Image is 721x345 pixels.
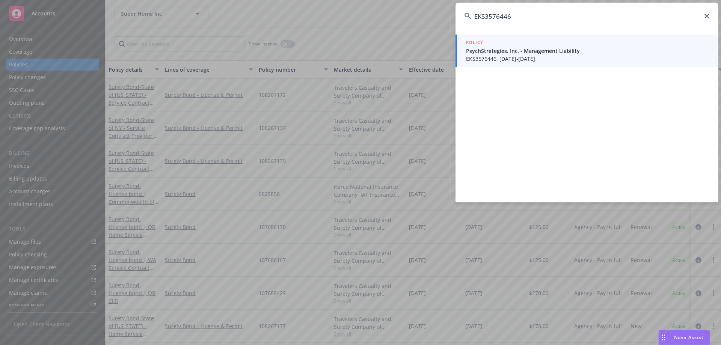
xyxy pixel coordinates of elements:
input: Search... [456,3,718,30]
a: POLICYPsychStrategies, Inc. - Management LiabilityEKS3576446, [DATE]-[DATE] [456,35,718,67]
div: Drag to move [659,330,668,345]
span: EKS3576446, [DATE]-[DATE] [466,55,709,63]
span: PsychStrategies, Inc. - Management Liability [466,47,709,55]
button: Nova Assist [658,330,710,345]
span: Nova Assist [674,334,704,340]
h5: POLICY [466,39,483,46]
